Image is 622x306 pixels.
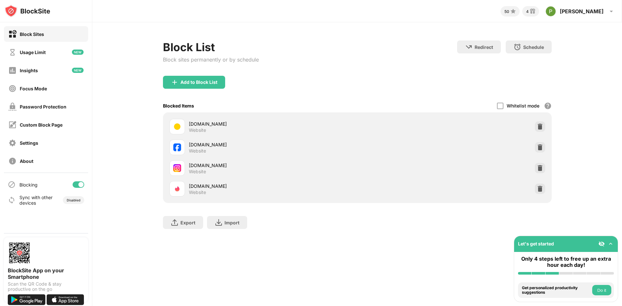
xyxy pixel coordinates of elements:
div: Blocked Items [163,103,194,108]
div: Website [189,127,206,133]
div: Website [189,148,206,154]
img: logo-blocksite.svg [5,5,50,17]
img: block-on.svg [8,30,17,38]
div: Block sites permanently or by schedule [163,56,259,63]
div: Settings [20,140,38,146]
div: Focus Mode [20,86,47,91]
img: about-off.svg [8,157,17,165]
button: Do it [592,285,611,295]
img: favicons [173,185,181,193]
img: download-on-the-app-store.svg [47,294,84,305]
img: focus-off.svg [8,85,17,93]
div: Redirect [475,44,493,50]
div: Usage Limit [20,50,46,55]
div: Blocking [19,182,38,187]
div: Whitelist mode [507,103,539,108]
img: new-icon.svg [72,68,84,73]
div: Disabled [67,198,80,202]
div: Website [189,169,206,175]
img: blocking-icon.svg [8,181,16,188]
div: Block List [163,40,259,54]
img: settings-off.svg [8,139,17,147]
img: get-it-on-google-play.svg [8,294,45,305]
div: About [20,158,33,164]
div: Import [225,220,239,225]
img: new-icon.svg [72,50,84,55]
div: BlockSite App on your Smartphone [8,267,84,280]
div: Custom Block Page [20,122,63,128]
div: Schedule [523,44,544,50]
div: Scan the QR Code & stay productive on the go [8,281,84,292]
img: ACg8ocKM4o61Bszvwg5bXFW0oXpWDbrY7EVivTPtseLXWRFTzCm80g=s96-c [546,6,556,17]
div: [DOMAIN_NAME] [189,120,357,127]
div: [PERSON_NAME] [560,8,604,15]
div: Let's get started [518,241,554,246]
div: [DOMAIN_NAME] [189,183,357,189]
img: omni-setup-toggle.svg [607,241,614,247]
div: Insights [20,68,38,73]
div: Block Sites [20,31,44,37]
img: points-small.svg [509,7,517,15]
img: options-page-qr-code.png [8,241,31,265]
img: customize-block-page-off.svg [8,121,17,129]
img: favicons [173,164,181,172]
div: Sync with other devices [19,195,53,206]
img: time-usage-off.svg [8,48,17,56]
img: favicons [173,143,181,151]
img: sync-icon.svg [8,196,16,204]
div: [DOMAIN_NAME] [189,162,357,169]
div: Export [180,220,195,225]
div: Add to Block List [180,80,217,85]
img: favicons [173,123,181,130]
div: Get personalized productivity suggestions [522,286,591,295]
img: password-protection-off.svg [8,103,17,111]
div: 50 [504,9,509,14]
div: Password Protection [20,104,66,109]
img: eye-not-visible.svg [598,241,605,247]
div: Only 4 steps left to free up an extra hour each day! [518,256,614,268]
img: reward-small.svg [529,7,536,15]
div: Website [189,189,206,195]
div: 4 [526,9,529,14]
div: [DOMAIN_NAME] [189,141,357,148]
img: insights-off.svg [8,66,17,74]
